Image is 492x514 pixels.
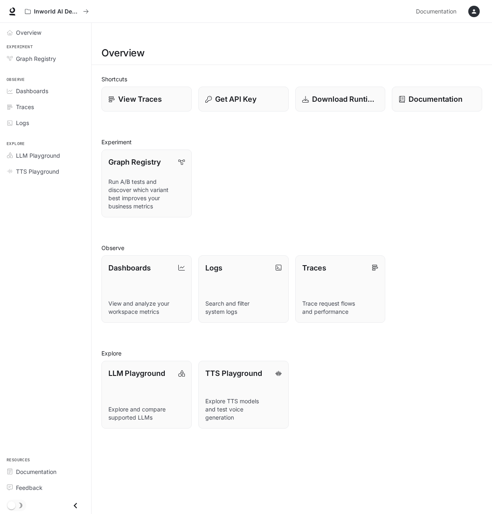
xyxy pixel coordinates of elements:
a: Documentation [392,87,482,112]
p: Dashboards [108,262,151,273]
a: Traces [3,100,88,114]
a: TTS PlaygroundExplore TTS models and test voice generation [198,361,289,429]
span: Feedback [16,483,43,492]
p: Run A/B tests and discover which variant best improves your business metrics [108,178,185,210]
span: Dashboards [16,87,48,95]
p: Explore and compare supported LLMs [108,405,185,422]
a: Graph RegistryRun A/B tests and discover which variant best improves your business metrics [101,150,192,217]
a: Graph Registry [3,51,88,66]
a: DashboardsView and analyze your workspace metrics [101,255,192,323]
a: LogsSearch and filter system logs [198,255,289,323]
h2: Explore [101,349,482,358]
span: Documentation [416,7,456,17]
a: LLM Playground [3,148,88,163]
a: View Traces [101,87,192,112]
a: Download Runtime [295,87,386,112]
a: TracesTrace request flows and performance [295,255,386,323]
p: Trace request flows and performance [302,299,379,316]
span: LLM Playground [16,151,60,160]
span: Documentation [16,467,56,476]
span: Logs [16,118,29,127]
p: Documentation [409,94,463,105]
a: LLM PlaygroundExplore and compare supported LLMs [101,361,192,429]
h2: Experiment [101,138,482,146]
button: Get API Key [198,87,289,112]
p: Search and filter system logs [205,299,282,316]
h2: Observe [101,244,482,252]
h1: Overview [101,45,144,61]
a: Feedback [3,480,88,495]
span: Overview [16,28,41,37]
a: Logs [3,116,88,130]
button: Close drawer [66,497,85,514]
p: Get API Key [215,94,256,105]
p: Logs [205,262,222,273]
p: Traces [302,262,326,273]
span: Traces [16,103,34,111]
p: Explore TTS models and test voice generation [205,397,282,422]
p: Graph Registry [108,156,161,168]
a: Documentation [413,3,463,20]
span: Graph Registry [16,54,56,63]
p: Download Runtime [312,94,379,105]
p: Inworld AI Demos [34,8,80,15]
a: TTS Playground [3,164,88,179]
span: TTS Playground [16,167,59,176]
p: TTS Playground [205,368,262,379]
a: Dashboards [3,84,88,98]
h2: Shortcuts [101,75,482,83]
a: Overview [3,25,88,40]
a: Documentation [3,465,88,479]
p: View Traces [118,94,162,105]
button: All workspaces [21,3,92,20]
p: View and analyze your workspace metrics [108,299,185,316]
span: Dark mode toggle [7,501,16,510]
p: LLM Playground [108,368,165,379]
